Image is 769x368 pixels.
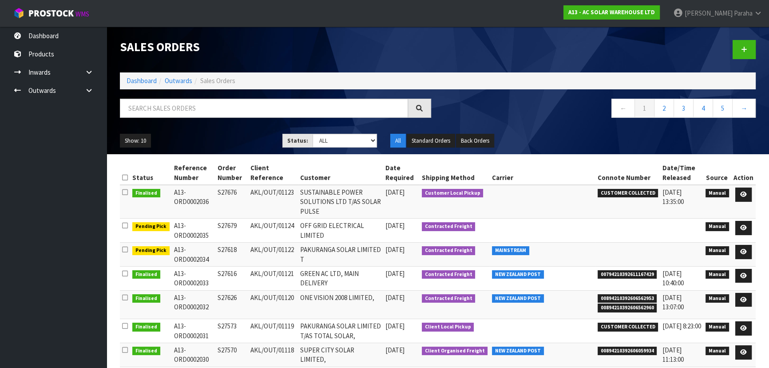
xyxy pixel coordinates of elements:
[248,290,298,319] td: AKL/OUT/01120
[385,221,404,230] span: [DATE]
[172,185,216,219] td: A13-ORD0002036
[215,266,248,290] td: S27616
[200,76,235,85] span: Sales Orders
[385,269,404,278] span: [DATE]
[422,222,476,231] span: Contracted Freight
[248,219,298,243] td: AKL/OUT/01124
[172,290,216,319] td: A13-ORD0002032
[298,290,383,319] td: ONE VISION 2008 LIMITED,
[654,99,674,118] a: 2
[422,246,476,255] span: Contracted Freight
[248,185,298,219] td: AKL/OUT/01123
[75,10,89,18] small: WMS
[407,134,455,148] button: Standard Orders
[132,347,160,356] span: Finalised
[385,322,404,330] span: [DATE]
[248,161,298,185] th: Client Reference
[422,270,476,279] span: Contracted Freight
[215,319,248,343] td: S27573
[215,290,248,319] td: S27626
[130,161,172,185] th: Status
[731,161,756,185] th: Action
[598,304,657,312] span: 00894210392606562960
[248,266,298,290] td: AKL/OUT/01121
[132,222,170,231] span: Pending Pick
[248,243,298,267] td: AKL/OUT/01122
[132,270,160,279] span: Finalised
[215,161,248,185] th: Order Number
[120,99,408,118] input: Search sales orders
[706,189,729,198] span: Manual
[28,8,74,19] span: ProStock
[706,294,729,303] span: Manual
[660,161,703,185] th: Date/Time Released
[298,266,383,290] td: GREEN AC LTD, MAIN DELIVERY
[172,161,216,185] th: Reference Number
[215,219,248,243] td: S27679
[563,5,660,20] a: A13 - AC SOLAR WAREHOUSE LTD
[385,293,404,302] span: [DATE]
[298,343,383,367] td: SUPER CITY SOLAR LIMITED,
[492,294,544,303] span: NEW ZEALAND POST
[444,99,756,120] nav: Page navigation
[662,293,684,311] span: [DATE] 13:07:00
[662,346,684,364] span: [DATE] 11:13:00
[662,322,701,330] span: [DATE] 8:23:00
[172,219,216,243] td: A13-ORD0002035
[298,161,383,185] th: Customer
[693,99,713,118] a: 4
[706,270,729,279] span: Manual
[385,245,404,254] span: [DATE]
[598,294,657,303] span: 00894210392606562953
[420,161,490,185] th: Shipping Method
[120,40,431,53] h1: Sales Orders
[422,323,474,332] span: Client Local Pickup
[706,323,729,332] span: Manual
[732,99,756,118] a: →
[215,185,248,219] td: S27676
[385,188,404,196] span: [DATE]
[132,189,160,198] span: Finalised
[685,9,733,17] span: [PERSON_NAME]
[172,266,216,290] td: A13-ORD0002033
[706,246,729,255] span: Manual
[215,343,248,367] td: S27570
[674,99,694,118] a: 3
[127,76,157,85] a: Dashboard
[298,319,383,343] td: PAKURANGA SOLAR LIMITED T/AS TOTAL SOLAR,
[120,134,151,148] button: Show: 10
[706,347,729,356] span: Manual
[734,9,753,17] span: Paraha
[492,270,544,279] span: NEW ZEALAND POST
[132,323,160,332] span: Finalised
[706,222,729,231] span: Manual
[713,99,733,118] a: 5
[248,343,298,367] td: AKL/OUT/01118
[215,243,248,267] td: S27618
[298,243,383,267] td: PAKURANGA SOLAR LIMITED T
[132,294,160,303] span: Finalised
[385,346,404,354] span: [DATE]
[611,99,635,118] a: ←
[492,347,544,356] span: NEW ZEALAND POST
[383,161,419,185] th: Date Required
[598,189,658,198] span: CUSTOMER COLLECTED
[568,8,655,16] strong: A13 - AC SOLAR WAREHOUSE LTD
[287,137,308,144] strong: Status:
[662,269,684,287] span: [DATE] 10:40:00
[598,347,657,356] span: 00894210392606059934
[595,161,661,185] th: Connote Number
[456,134,494,148] button: Back Orders
[662,188,684,206] span: [DATE] 13:35:00
[13,8,24,19] img: cube-alt.png
[634,99,654,118] a: 1
[390,134,406,148] button: All
[598,270,657,279] span: 00794210392611167429
[248,319,298,343] td: AKL/OUT/01119
[703,161,731,185] th: Source
[172,243,216,267] td: A13-ORD0002034
[172,319,216,343] td: A13-ORD0002031
[422,347,488,356] span: Client Organised Freight
[422,294,476,303] span: Contracted Freight
[492,246,529,255] span: MAINSTREAM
